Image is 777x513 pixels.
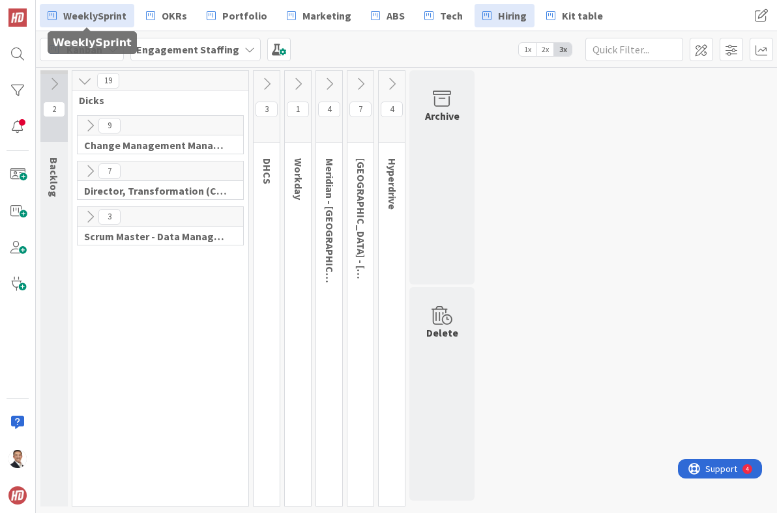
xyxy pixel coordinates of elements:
[562,8,603,23] span: Kit table
[136,43,239,56] b: Engagement Staffing
[48,158,61,197] span: Backlog
[417,4,471,27] a: Tech
[318,102,340,117] span: 4
[440,8,463,23] span: Tech
[554,43,572,56] span: 3x
[222,8,267,23] span: Portfolio
[84,184,227,197] span: Director, Transformation (CLOSED)
[98,163,121,179] span: 7
[8,450,27,468] img: SL
[40,4,134,27] a: WeeklySprint
[84,230,227,243] span: Scrum Master - Data Management (CLOSED)
[53,36,132,49] h5: WeeklySprint
[27,2,59,18] span: Support
[355,158,368,393] span: Fulton - Philadelphia Local
[302,8,351,23] span: Marketing
[79,94,232,107] span: Dicks
[97,73,119,89] span: 19
[8,486,27,505] img: avatar
[536,43,554,56] span: 2x
[63,8,126,23] span: WeeklySprint
[538,4,611,27] a: Kit table
[585,38,683,61] input: Quick Filter...
[292,158,305,200] span: Workday
[98,209,121,225] span: 3
[43,102,65,117] span: 2
[261,158,274,184] span: DHCS
[426,325,458,340] div: Delete
[386,158,399,210] span: Hyperdrive
[256,102,278,117] span: 3
[323,158,336,346] span: Meridian - Toronto Remote
[425,108,460,124] div: Archive
[349,102,372,117] span: 7
[381,102,403,117] span: 4
[279,4,359,27] a: Marketing
[162,8,187,23] span: OKRs
[519,43,536,56] span: 1x
[287,102,309,117] span: 1
[8,8,27,27] img: Visit kanbanzone.com
[498,8,527,23] span: Hiring
[199,4,275,27] a: Portfolio
[138,4,195,27] a: OKRs
[98,118,121,133] span: 9
[475,4,535,27] a: Hiring
[363,4,413,27] a: ABS
[68,5,71,16] div: 4
[387,8,405,23] span: ABS
[84,139,227,152] span: Change Management Manager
